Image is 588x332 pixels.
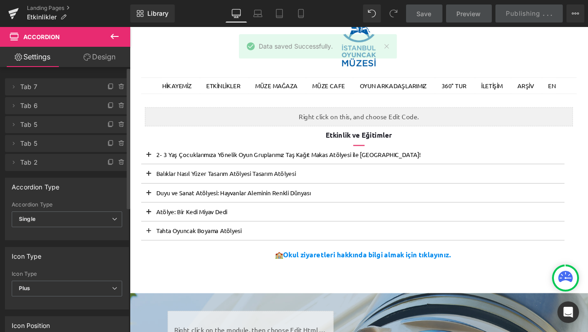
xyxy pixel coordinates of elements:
a: MÜZE MAĞAZA [142,60,208,79]
span: Library [147,9,168,18]
a: EN [490,60,505,79]
span: Tab 5 [20,116,96,133]
p: Duyu ve Sanat Atölyesi: Hayvanlar Aleminin Renkli Dünyası [31,193,498,201]
span: Tab 7 [20,78,96,95]
span: Data saved Successfully. [259,41,333,51]
a: HİKAYEMİZ [38,60,82,79]
span: Tab 5 [20,135,96,152]
a: MÜZE CAFE [210,60,264,79]
span: Preview [457,9,481,18]
b: Single [19,215,35,222]
div: Open Intercom Messenger [557,301,579,323]
font: Etkinlik ve Eğitimler [232,123,311,133]
b: Plus [19,285,31,292]
div: Accordion Type [12,202,122,208]
a: Preview [446,4,492,22]
button: Redo [385,4,402,22]
a: Mobile [290,4,312,22]
h4: 🏫 [29,263,523,278]
span: Balıklar Nasıl Yüzer Tasarım Atölyesi Tasarım Atölyesi [31,169,197,178]
a: 360° TUR [363,60,408,79]
span: Tab 2 [20,154,96,171]
a: OYUN ARKADAŞLARIMIZ [266,60,361,79]
a: Landing Pages [27,4,130,12]
a: Desktop [225,4,247,22]
a: Tablet [269,4,290,22]
div: Icon Type [12,247,42,260]
span: Tab 6 [20,97,96,114]
div: Accordion Type [12,178,60,191]
a: Laptop [247,4,269,22]
button: More [566,4,584,22]
span: Accordion [23,33,60,40]
a: ARŞİV [453,60,488,79]
a: Okul ziyaretleri hakkında bilgi almak için tıklayınız. [182,265,380,275]
a: ETKİNLİKLER [84,60,140,79]
div: Icon Position [12,317,50,329]
p: 2- 3 Yaş Çocuklarımıza Yönelik Oyun Gruplarımız Taş Kağıt Makas Atölyesi ile [GEOGRAPHIC_DATA]! [31,147,498,156]
span: Etkinlikler [27,13,57,21]
a: New Library [130,4,175,22]
p: Atölye: Bir Kedi Miyav Dedi [31,215,498,224]
span: Save [417,9,432,18]
a: Design [67,47,132,67]
button: Undo [363,4,381,22]
div: Icon Type [12,271,122,277]
a: İLETİŞİM [410,60,451,79]
p: Tahta Oyuncak Boyama Atölyesi [31,238,498,246]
